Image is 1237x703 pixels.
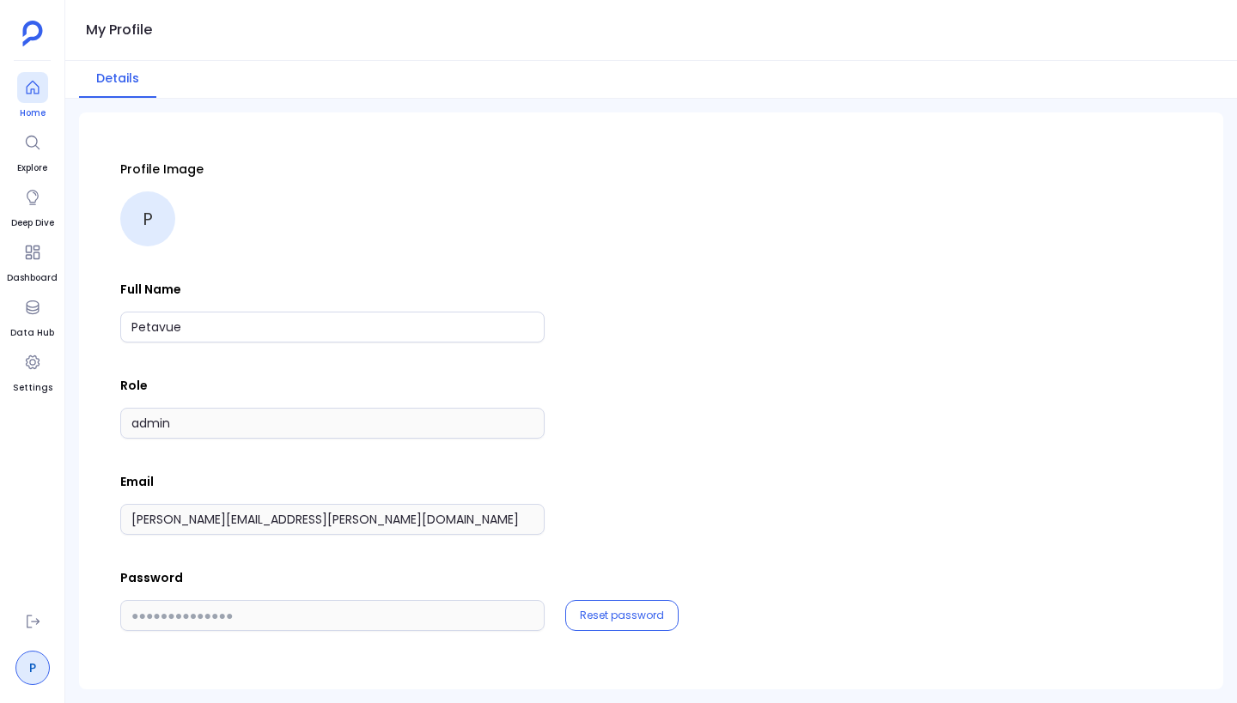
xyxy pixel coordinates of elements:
[22,21,43,46] img: petavue logo
[86,18,152,42] h1: My Profile
[17,72,48,120] a: Home
[7,271,58,285] span: Dashboard
[13,381,52,395] span: Settings
[10,292,54,340] a: Data Hub
[17,127,48,175] a: Explore
[120,191,175,246] div: P
[120,569,1182,586] p: Password
[120,473,1182,490] p: Email
[120,504,545,535] input: Email
[17,106,48,120] span: Home
[17,161,48,175] span: Explore
[79,61,156,98] button: Details
[13,347,52,395] a: Settings
[15,651,50,685] a: P
[11,216,54,230] span: Deep Dive
[120,161,1182,178] p: Profile Image
[120,600,545,631] input: ●●●●●●●●●●●●●●
[11,182,54,230] a: Deep Dive
[120,408,545,439] input: Role
[120,312,545,342] input: Full Name
[120,377,1182,394] p: Role
[7,237,58,285] a: Dashboard
[580,609,664,622] button: Reset password
[120,281,1182,298] p: Full Name
[10,326,54,340] span: Data Hub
